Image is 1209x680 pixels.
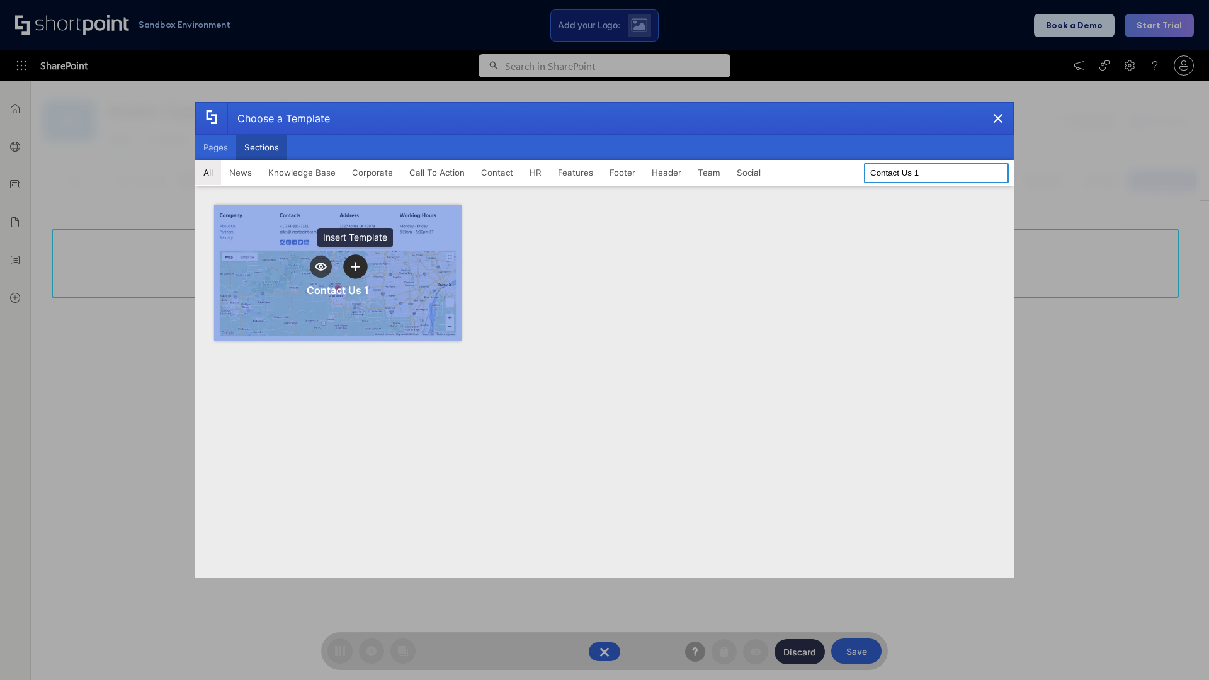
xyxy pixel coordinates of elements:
[260,160,344,185] button: Knowledge Base
[195,135,236,160] button: Pages
[644,160,690,185] button: Header
[864,163,1009,183] input: Search
[690,160,729,185] button: Team
[195,160,221,185] button: All
[1146,620,1209,680] iframe: Chat Widget
[227,103,330,134] div: Choose a Template
[221,160,260,185] button: News
[473,160,521,185] button: Contact
[550,160,601,185] button: Features
[601,160,644,185] button: Footer
[195,102,1014,578] div: template selector
[401,160,473,185] button: Call To Action
[307,284,369,297] div: Contact Us 1
[729,160,769,185] button: Social
[236,135,287,160] button: Sections
[344,160,401,185] button: Corporate
[521,160,550,185] button: HR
